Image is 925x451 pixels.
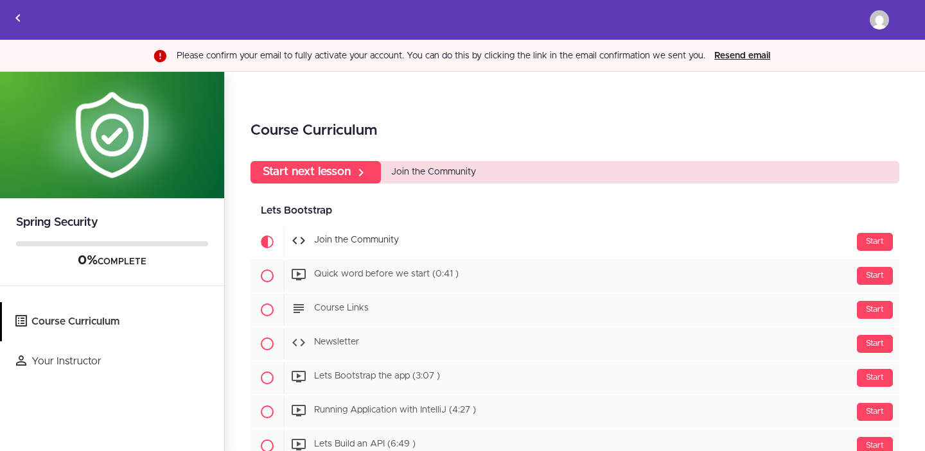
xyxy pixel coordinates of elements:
[10,10,26,26] svg: Back to courses
[314,338,359,347] span: Newsletter
[314,372,440,381] span: Lets Bootstrap the app (3:07 )
[857,301,893,319] div: Start
[870,10,889,30] img: reachtovj5@gmail.com
[251,225,899,259] a: Current item Start Join the Community
[251,361,899,395] a: Start Lets Bootstrap the app (3:07 )
[251,395,899,429] a: Start Running Application with IntelliJ (4:27 )
[251,293,899,327] a: Start Course Links
[78,254,98,267] span: 0%
[857,233,893,251] div: Start
[314,236,399,245] span: Join the Community
[314,440,416,449] span: Lets Build an API (6:49 )
[857,267,893,285] div: Start
[1,1,35,39] a: Back to courses
[710,49,774,63] button: Resend email
[2,342,224,381] a: Your Instructor
[16,253,208,269] div: COMPLETE
[151,47,166,65] img: Part of unconfirmed email banner
[2,302,224,341] a: Course Curriculum
[857,335,893,353] div: Start
[251,196,899,225] div: Lets Bootstrap
[251,161,381,183] a: Start next lesson
[251,120,899,142] h2: Course Curriculum
[391,167,476,176] span: Join the Community
[314,304,369,313] span: Course Links
[251,259,899,293] a: Start Quick word before we start (0:41 )
[177,49,705,62] div: Please confirm your email to fully activate your account. You can do this by clicking the link in...
[314,406,476,415] span: Running Application with IntelliJ (4:27 )
[251,225,284,259] span: Current item
[314,270,459,279] span: Quick word before we start (0:41 )
[857,369,893,387] div: Start
[857,403,893,421] div: Start
[251,327,899,361] a: Start Newsletter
